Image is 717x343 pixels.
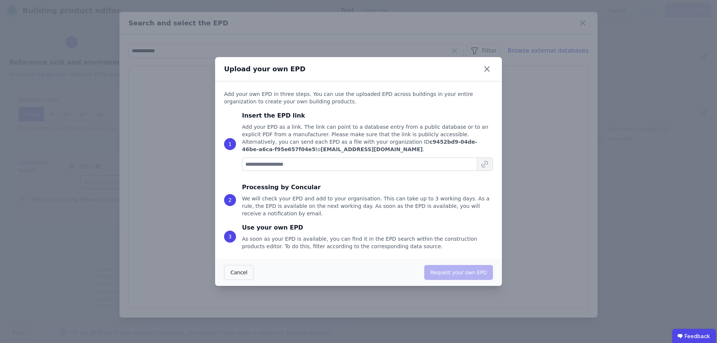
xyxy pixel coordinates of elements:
b: [EMAIL_ADDRESS][DOMAIN_NAME] [321,146,423,152]
div: Processing by Concular [242,183,493,192]
div: 3 [224,231,236,243]
div: Add your own EPD in three steps. You can use the uploaded EPD across buildings in your entire org... [224,90,493,105]
div: We will check your EPD and add to your organisation. This can take up to 3 working days. As a rul... [242,195,493,217]
button: Request your own EPD [424,265,493,280]
div: As soon as your EPD is available, you can find it in the EPD search within the construction produ... [242,235,493,250]
div: 1 [224,138,236,150]
b: c9452bd9-04de-46be-a6ca-f95e657f04e5 [242,139,477,152]
div: Use your own EPD [242,223,493,232]
div: Upload your own EPD [224,64,305,74]
div: 2 [224,194,236,206]
button: Cancel [224,265,254,280]
div: Insert the EPD link [242,111,493,120]
div: Add your EPD as a link. The link can point to a database entry from a public database or to an ex... [242,123,493,153]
